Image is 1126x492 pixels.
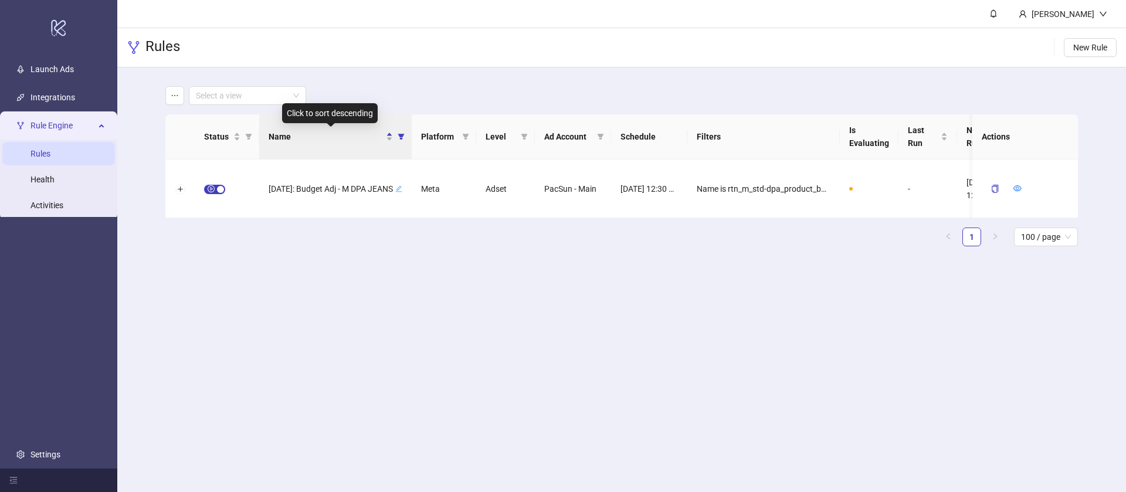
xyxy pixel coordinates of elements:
th: Actions [972,114,1078,160]
span: right [992,233,999,240]
span: filter [462,133,469,140]
th: Name [259,114,412,160]
span: edit [395,185,402,192]
li: Next Page [986,228,1005,246]
button: copy [982,179,1009,198]
li: Previous Page [939,228,958,246]
span: [DATE]: Budget Adj - M DPA JEANS [269,182,393,195]
div: - [898,160,957,218]
span: Name [269,130,384,143]
span: down [1099,10,1107,18]
div: [PERSON_NAME] [1027,8,1099,21]
div: [DATE] 12:30 PM [957,160,1016,218]
a: eye [1013,184,1022,194]
span: filter [521,133,528,140]
span: Last Run [908,124,938,150]
span: left [945,233,952,240]
span: fork [16,121,25,130]
span: filter [460,128,472,145]
th: Status [195,114,259,160]
a: Launch Ads [30,65,74,74]
a: Settings [30,450,60,459]
div: [DATE]: Budget Adj - M DPA JEANSedit [269,181,402,196]
button: Expand row [175,185,185,194]
th: Schedule [611,114,687,160]
span: Ad Account [544,130,592,143]
span: filter [518,128,530,145]
a: Activities [30,201,63,210]
span: Level [486,130,516,143]
span: menu-fold [9,476,18,484]
a: Integrations [30,93,75,102]
button: New Rule [1064,38,1117,57]
div: PacSun - Main [535,160,611,218]
span: [DATE] 12:30 PM [620,182,678,195]
span: filter [395,128,407,145]
button: right [986,228,1005,246]
div: Adset [476,160,535,218]
a: 1 [963,228,981,246]
span: ellipsis [171,91,179,100]
li: 1 [962,228,981,246]
span: filter [595,128,606,145]
span: Rule Engine [30,114,95,137]
div: Meta [412,160,476,218]
div: Click to sort descending [282,103,378,123]
th: Filters [687,114,840,160]
div: Page Size [1014,228,1078,246]
span: Next Run [966,124,997,150]
th: Last Run [898,114,957,160]
span: fork [127,40,141,55]
button: left [939,228,958,246]
th: Next Run [957,114,1016,160]
span: bell [989,9,998,18]
span: Name is rtn_m_std-dpa_product_bot-jeans-pants_multi_meta_purch_max_autob_site_m-18-54_1dc0dv_jan2... [697,182,830,195]
th: Is Evaluating [840,114,898,160]
a: Health [30,175,55,184]
span: New Rule [1073,43,1107,52]
span: Status [204,130,231,143]
span: copy [991,185,999,193]
span: eye [1013,184,1022,192]
span: filter [597,133,604,140]
span: Platform [421,130,457,143]
span: user [1019,10,1027,18]
span: filter [245,133,252,140]
h3: Rules [145,38,180,57]
span: 100 / page [1021,228,1071,246]
span: filter [398,133,405,140]
a: Rules [30,149,50,158]
span: filter [243,128,255,145]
